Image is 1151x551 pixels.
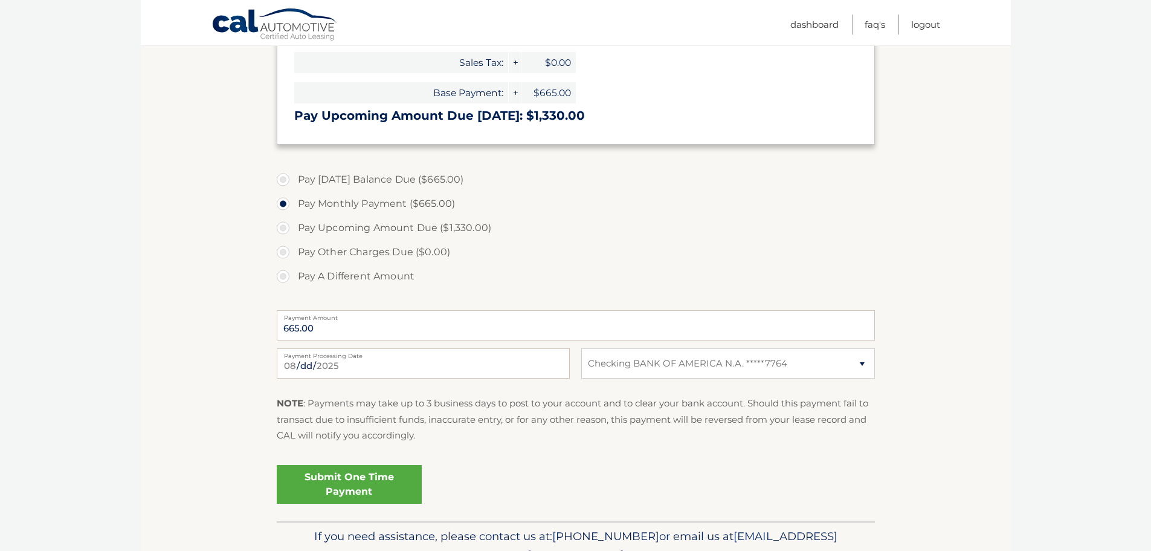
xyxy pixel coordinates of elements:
a: FAQ's [865,15,885,34]
span: Sales Tax: [294,52,508,73]
span: $665.00 [521,82,576,103]
input: Payment Date [277,348,570,379]
a: Submit One Time Payment [277,465,422,504]
strong: NOTE [277,397,303,409]
span: $0.00 [521,52,576,73]
span: + [509,82,521,103]
h3: Pay Upcoming Amount Due [DATE]: $1,330.00 [294,108,857,123]
label: Pay Other Charges Due ($0.00) [277,240,875,264]
label: Pay Upcoming Amount Due ($1,330.00) [277,216,875,240]
label: Pay [DATE] Balance Due ($665.00) [277,168,875,192]
label: Payment Amount [277,310,875,320]
span: + [509,52,521,73]
span: [PHONE_NUMBER] [552,529,659,543]
a: Dashboard [790,15,839,34]
label: Payment Processing Date [277,348,570,358]
a: Logout [911,15,940,34]
a: Cal Automotive [211,8,338,43]
label: Pay A Different Amount [277,264,875,289]
label: Pay Monthly Payment ($665.00) [277,192,875,216]
span: Base Payment: [294,82,508,103]
input: Payment Amount [277,310,875,341]
p: : Payments may take up to 3 business days to post to your account and to clear your bank account.... [277,396,875,443]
